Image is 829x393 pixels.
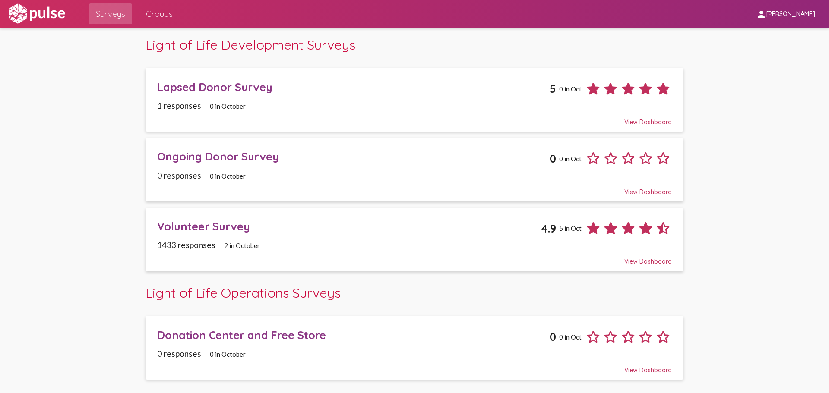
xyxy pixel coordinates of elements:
[146,284,341,301] span: Light of Life Operations Surveys
[541,222,556,235] span: 4.9
[559,224,582,232] span: 5 in Oct
[146,316,683,380] a: Donation Center and Free Store00 in Oct0 responses0 in OctoberView Dashboard
[157,101,201,110] span: 1 responses
[157,328,550,342] div: Donation Center and Free Store
[210,350,246,358] span: 0 in October
[157,349,201,358] span: 0 responses
[766,10,815,18] span: [PERSON_NAME]
[139,3,180,24] a: Groups
[550,330,556,343] span: 0
[157,240,215,250] span: 1433 responses
[210,172,246,180] span: 0 in October
[559,155,582,163] span: 0 in Oct
[224,242,260,249] span: 2 in October
[89,3,132,24] a: Surveys
[146,6,173,22] span: Groups
[157,150,550,163] div: Ongoing Donor Survey
[559,85,582,93] span: 0 in Oct
[210,102,246,110] span: 0 in October
[550,152,556,165] span: 0
[146,138,683,201] a: Ongoing Donor Survey00 in Oct0 responses0 in OctoberView Dashboard
[157,250,672,265] div: View Dashboard
[559,333,582,341] span: 0 in Oct
[157,80,550,94] div: Lapsed Donor Survey
[146,68,683,132] a: Lapsed Donor Survey50 in Oct1 responses0 in OctoberView Dashboard
[96,6,125,22] span: Surveys
[157,358,672,374] div: View Dashboard
[550,82,556,95] span: 5
[157,180,672,196] div: View Dashboard
[157,110,672,126] div: View Dashboard
[157,220,541,233] div: Volunteer Survey
[749,6,822,22] button: [PERSON_NAME]
[157,170,201,180] span: 0 responses
[756,9,766,19] mat-icon: person
[7,3,66,25] img: white-logo.svg
[146,36,355,53] span: Light of Life Development Surveys
[146,208,683,271] a: Volunteer Survey4.95 in Oct1433 responses2 in OctoberView Dashboard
